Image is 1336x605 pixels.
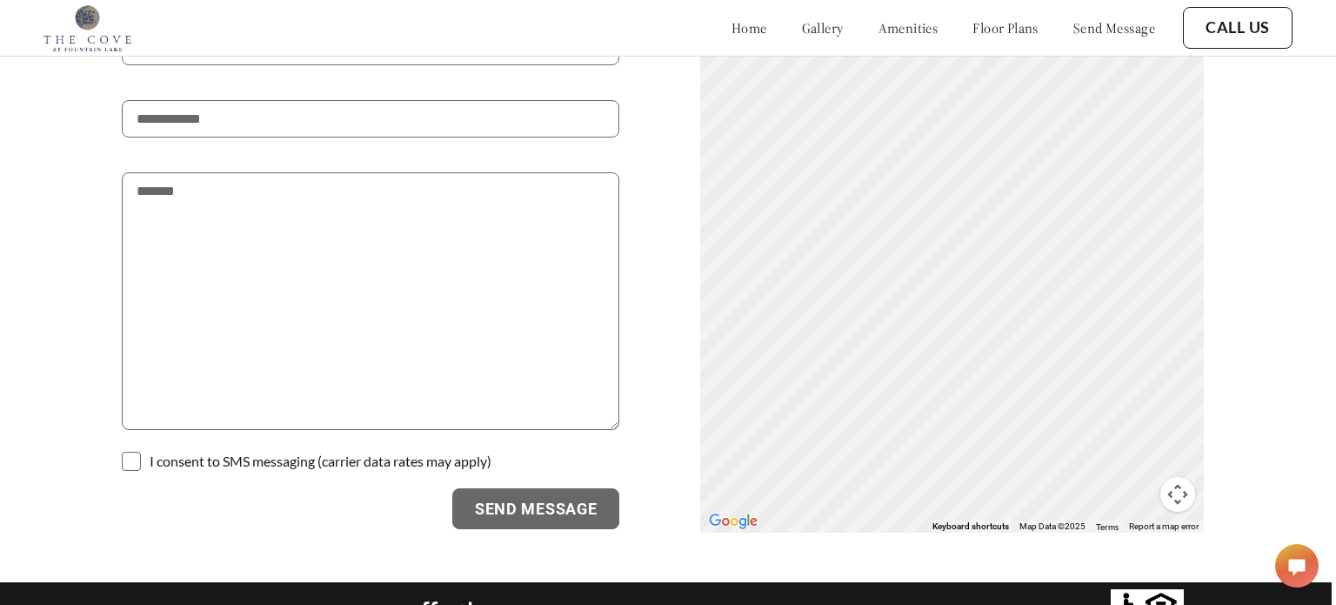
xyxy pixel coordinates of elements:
[1160,477,1195,512] button: Map camera controls
[1096,521,1119,532] a: Terms
[1206,18,1270,37] a: Call Us
[1183,7,1293,49] button: Call Us
[932,521,1009,533] button: Keyboard shortcuts
[972,19,1039,37] a: floor plans
[1129,521,1199,531] a: Report a map error
[878,19,939,37] a: amenities
[731,19,767,37] a: home
[802,19,844,37] a: gallery
[705,510,762,533] img: Google
[705,510,762,533] a: Open this area in Google Maps (opens a new window)
[1019,521,1085,531] span: Map Data ©2025
[452,488,620,530] button: Send Message
[1073,19,1155,37] a: send message
[43,4,131,51] img: cove_at_fountain_lake_logo.png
